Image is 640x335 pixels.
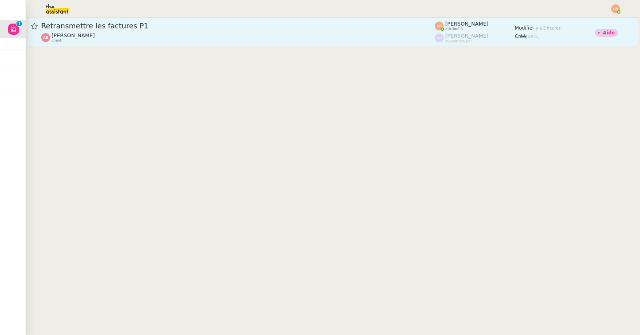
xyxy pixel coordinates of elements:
span: Créé [515,34,526,39]
span: Retransmettre les factures P1 [41,22,435,30]
app-user-label: attribué à [435,21,515,31]
span: [PERSON_NAME] [445,21,488,27]
div: Aide [603,30,615,35]
span: Modifié [515,25,532,31]
span: [PERSON_NAME] [52,32,95,38]
p: 1 [18,21,21,28]
app-user-label: suppervisé par [435,33,515,43]
span: attribué à [445,27,463,31]
span: [DATE] [526,34,540,39]
span: il y a 3 heures [532,26,561,30]
nz-badge-sup: 1 [16,21,22,26]
img: svg [41,33,50,42]
img: svg [435,34,444,42]
img: svg [435,22,444,30]
span: [PERSON_NAME] [445,33,488,39]
img: svg [611,4,620,13]
span: client [52,38,62,43]
span: suppervisé par [445,39,472,44]
app-user-detailed-label: client [41,32,435,43]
